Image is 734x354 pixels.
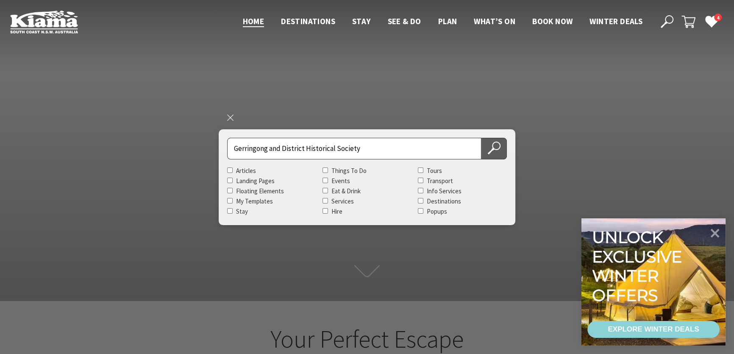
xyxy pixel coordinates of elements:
[236,177,275,185] label: Landing Pages
[331,207,342,215] label: Hire
[427,177,453,185] label: Transport
[331,167,367,175] label: Things To Do
[234,15,651,29] nav: Main Menu
[427,167,442,175] label: Tours
[236,207,248,215] label: Stay
[427,207,447,215] label: Popups
[236,187,284,195] label: Floating Elements
[331,197,354,205] label: Services
[236,197,273,205] label: My Templates
[331,177,350,185] label: Events
[427,197,461,205] label: Destinations
[227,138,481,159] input: Search for:
[236,167,256,175] label: Articles
[427,187,462,195] label: Info Services
[331,187,361,195] label: Eat & Drink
